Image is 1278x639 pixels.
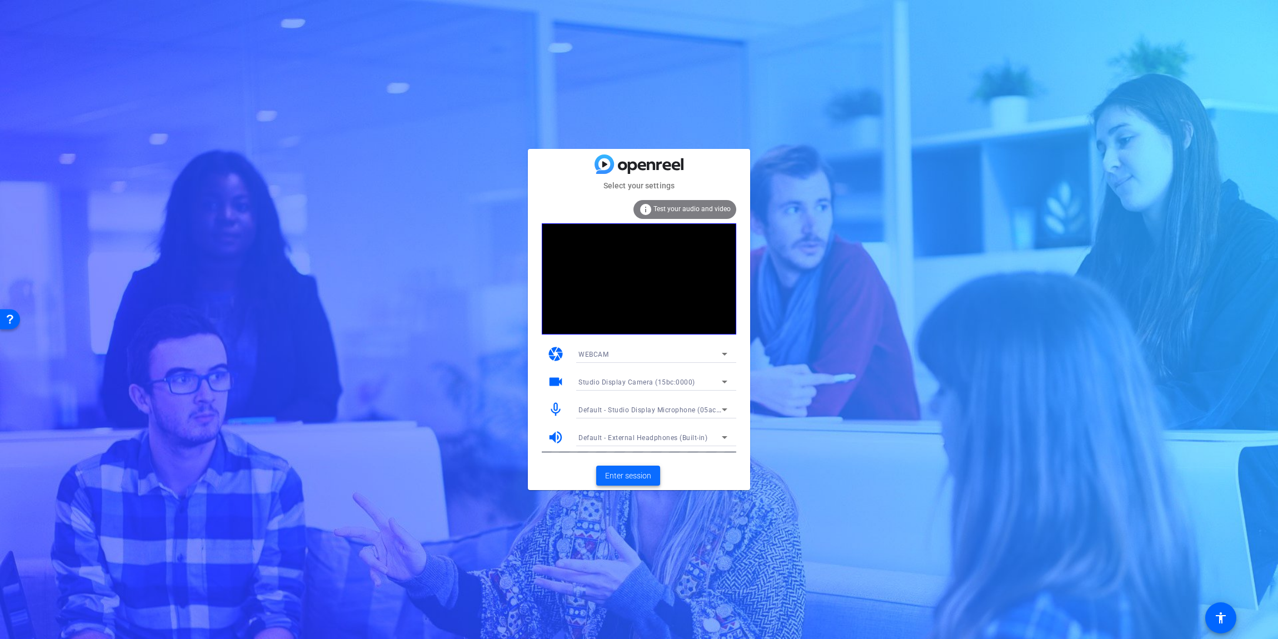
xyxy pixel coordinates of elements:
span: Studio Display Camera (15bc:0000) [578,378,695,386]
mat-icon: camera [547,346,564,362]
span: Enter session [605,470,651,482]
mat-icon: volume_up [547,429,564,446]
mat-icon: info [639,203,652,216]
span: Default - External Headphones (Built-in) [578,434,707,442]
mat-icon: videocam [547,373,564,390]
mat-icon: accessibility [1214,611,1227,625]
button: Enter session [596,466,660,486]
span: WEBCAM [578,351,608,358]
img: blue-gradient.svg [595,154,683,174]
span: Default - Studio Display Microphone (05ac:1114) [578,405,737,414]
mat-card-subtitle: Select your settings [528,179,750,192]
span: Test your audio and video [653,205,731,213]
mat-icon: mic_none [547,401,564,418]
